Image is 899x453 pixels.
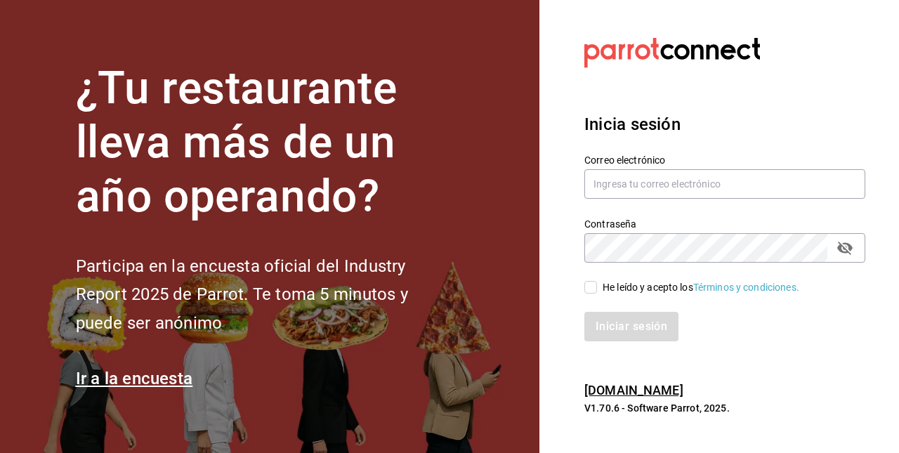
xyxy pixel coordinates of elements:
[584,169,865,199] input: Ingresa tu correo electrónico
[584,401,865,415] p: V1.70.6 - Software Parrot, 2025.
[76,369,193,388] a: Ir a la encuesta
[833,236,857,260] button: Campo de contraseña
[584,383,683,398] a: [DOMAIN_NAME]
[76,62,455,223] h1: ¿Tu restaurante lleva más de un año operando?
[584,155,865,165] label: Correo electrónico
[584,219,865,229] label: Contraseña
[76,252,455,338] h2: Participa en la encuesta oficial del Industry Report 2025 de Parrot. Te toma 5 minutos y puede se...
[693,282,799,293] a: Términos y condiciones.
[603,280,799,295] div: He leído y acepto los
[584,112,865,137] h3: Inicia sesión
